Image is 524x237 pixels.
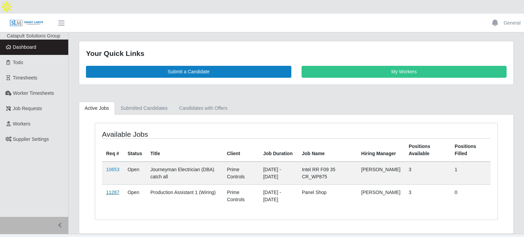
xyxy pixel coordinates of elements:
td: 1 [451,162,491,185]
td: 3 [405,184,451,207]
a: Submit a Candidate [86,66,291,78]
td: 3 [405,162,451,185]
td: Prime Controls [223,184,259,207]
td: [DATE] - [DATE] [259,162,298,185]
th: Req # [102,138,123,162]
a: 11287 [106,190,119,195]
span: Workers [13,121,31,127]
td: Panel Shop [298,184,357,207]
span: Todo [13,60,23,65]
th: Job Name [298,138,357,162]
td: Open [123,184,146,207]
td: Open [123,162,146,185]
span: Catapult Solutions Group [7,33,60,39]
th: Client [223,138,259,162]
a: Candidates with Offers [173,102,233,115]
a: My Workers [302,66,507,78]
span: Worker Timesheets [13,90,54,96]
td: Intel RR F09 35 CR_WP875 [298,162,357,185]
a: 10653 [106,167,119,172]
td: [PERSON_NAME] [357,184,405,207]
a: Submitted Candidates [115,102,174,115]
td: [PERSON_NAME] [357,162,405,185]
span: Timesheets [13,75,38,80]
th: Positions Available [405,138,451,162]
a: General [504,19,521,27]
th: Status [123,138,146,162]
span: Dashboard [13,44,37,50]
th: Job Duration [259,138,298,162]
td: Production Assistant 1 (Wiring) [146,184,223,207]
th: Title [146,138,223,162]
h4: Available Jobs [102,130,258,138]
td: 0 [451,184,491,207]
td: Prime Controls [223,162,259,185]
th: Hiring Manager [357,138,405,162]
img: SLM Logo [10,19,44,27]
span: Job Requests [13,106,42,111]
a: Active Jobs [79,102,115,115]
td: [DATE] - [DATE] [259,184,298,207]
th: Positions Filled [451,138,491,162]
td: Journeyman Electrician (DBA) catch all [146,162,223,185]
div: Your Quick Links [86,48,507,59]
span: Supplier Settings [13,136,49,142]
